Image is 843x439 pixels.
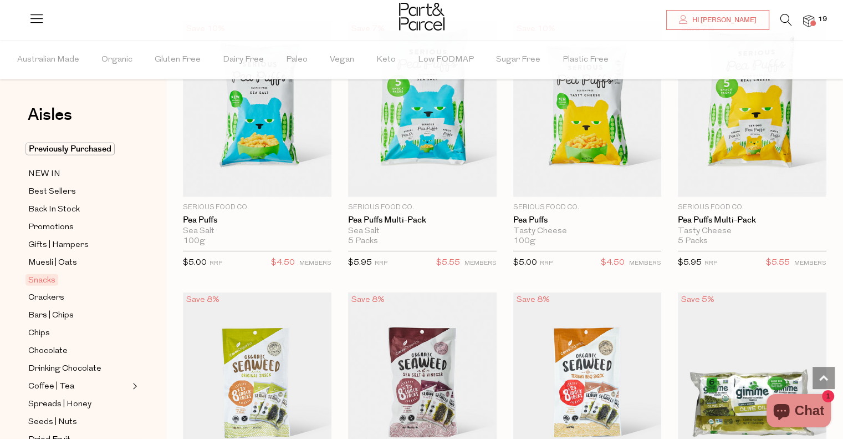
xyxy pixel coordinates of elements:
[348,203,497,213] p: Serious Food Co.
[513,203,662,213] p: Serious Food Co.
[155,41,201,79] span: Gluten Free
[25,274,58,286] span: Snacks
[28,398,91,411] span: Spreads | Honey
[183,215,331,225] a: Pea Puffs
[794,260,826,266] small: MEMBERS
[28,185,129,199] a: Best Sellers
[28,107,72,134] a: Aisles
[678,215,826,225] a: Pea Puffs Multi-Pack
[513,22,662,197] img: Pea Puffs
[17,41,79,79] span: Australian Made
[28,239,89,252] span: Gifts | Hampers
[815,14,830,24] span: 19
[348,226,497,236] div: Sea Salt
[376,41,396,79] span: Keto
[629,260,661,266] small: MEMBERS
[678,226,826,236] div: Tasty Cheese
[28,221,74,234] span: Promotions
[28,397,129,411] a: Spreads | Honey
[28,345,68,358] span: Chocolate
[375,260,387,266] small: RRP
[540,260,553,266] small: RRP
[28,326,129,340] a: Chips
[399,3,445,31] img: Part&Parcel
[678,259,702,267] span: $5.95
[183,203,331,213] p: Serious Food Co.
[28,103,72,127] span: Aisles
[101,41,132,79] span: Organic
[28,291,64,305] span: Crackers
[28,309,129,322] a: Bars | Chips
[183,292,223,307] div: Save 8%
[28,238,129,252] a: Gifts | Hampers
[348,259,372,267] span: $5.95
[601,256,625,270] span: $4.50
[25,143,115,155] span: Previously Purchased
[28,185,76,199] span: Best Sellers
[28,203,129,216] a: Back In Stock
[28,362,129,376] a: Drinking Chocolate
[183,236,205,246] span: 100g
[704,260,717,266] small: RRP
[348,236,378,246] span: 5 Packs
[28,344,129,358] a: Chocolate
[130,380,137,393] button: Expand/Collapse Coffee | Tea
[513,215,662,225] a: Pea Puffs
[563,41,609,79] span: Plastic Free
[28,380,74,393] span: Coffee | Tea
[330,41,354,79] span: Vegan
[28,274,129,287] a: Snacks
[28,143,129,156] a: Previously Purchased
[28,380,129,393] a: Coffee | Tea
[766,256,790,270] span: $5.55
[513,259,537,267] span: $5.00
[666,10,769,30] a: Hi [PERSON_NAME]
[418,41,474,79] span: Low FODMAP
[28,415,129,429] a: Seeds | Nuts
[28,168,60,181] span: NEW IN
[513,292,553,307] div: Save 8%
[803,15,814,27] a: 19
[28,203,80,216] span: Back In Stock
[28,167,129,181] a: NEW IN
[464,260,497,266] small: MEMBERS
[28,416,77,429] span: Seeds | Nuts
[210,260,222,266] small: RRP
[678,292,718,307] div: Save 5%
[513,226,662,236] div: Tasty Cheese
[28,291,129,305] a: Crackers
[348,22,497,197] img: Pea Puffs Multi-Pack
[223,41,264,79] span: Dairy Free
[183,22,331,197] img: Pea Puffs
[28,362,101,376] span: Drinking Chocolate
[28,309,74,322] span: Bars | Chips
[348,292,388,307] div: Save 8%
[678,236,708,246] span: 5 Packs
[28,220,129,234] a: Promotions
[348,215,497,225] a: Pea Puffs Multi-Pack
[513,236,535,246] span: 100g
[678,22,826,197] img: Pea Puffs Multi-Pack
[286,41,308,79] span: Paleo
[28,256,77,270] span: Muesli | Oats
[763,394,834,430] inbox-online-store-chat: Shopify online store chat
[299,260,331,266] small: MEMBERS
[496,41,540,79] span: Sugar Free
[436,256,460,270] span: $5.55
[183,259,207,267] span: $5.00
[183,226,331,236] div: Sea Salt
[28,256,129,270] a: Muesli | Oats
[271,256,295,270] span: $4.50
[689,16,757,25] span: Hi [PERSON_NAME]
[678,203,826,213] p: Serious Food Co.
[28,327,50,340] span: Chips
